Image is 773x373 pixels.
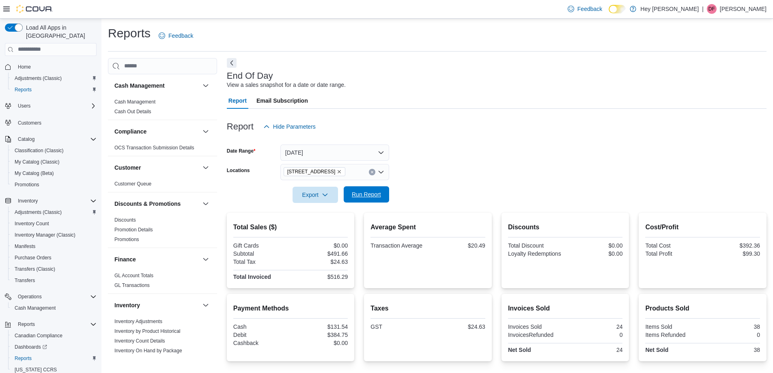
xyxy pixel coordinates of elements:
[114,273,153,278] a: GL Account Totals
[567,332,622,338] div: 0
[11,230,79,240] a: Inventory Manager (Classic)
[114,338,165,344] span: Inventory Count Details
[15,209,62,216] span: Adjustments (Classic)
[108,215,217,248] div: Discounts & Promotions
[567,347,622,353] div: 24
[11,230,97,240] span: Inventory Manager (Classic)
[8,84,100,95] button: Reports
[233,259,289,265] div: Total Tax
[8,241,100,252] button: Manifests
[201,300,211,310] button: Inventory
[114,99,155,105] a: Cash Management
[708,4,715,14] span: DF
[114,82,199,90] button: Cash Management
[114,181,151,187] a: Customer Queue
[292,340,348,346] div: $0.00
[227,71,273,81] h3: End Of Day
[567,250,622,257] div: $0.00
[430,242,485,249] div: $20.49
[337,169,342,174] button: Remove 10311 103 Avenue NW from selection in this group
[114,127,146,136] h3: Compliance
[15,117,97,127] span: Customers
[114,82,165,90] h3: Cash Management
[114,272,153,279] span: GL Account Totals
[11,264,97,274] span: Transfers (Classic)
[15,196,41,206] button: Inventory
[15,147,64,154] span: Classification (Classic)
[11,207,65,217] a: Adjustments (Classic)
[201,163,211,172] button: Customer
[260,119,319,135] button: Hide Parameters
[8,263,100,275] button: Transfers (Classic)
[720,4,767,14] p: [PERSON_NAME]
[2,61,100,73] button: Home
[273,123,316,131] span: Hide Parameters
[2,100,100,112] button: Users
[15,62,34,72] a: Home
[292,259,348,265] div: $24.63
[114,338,165,344] a: Inventory Count Details
[430,323,485,330] div: $24.63
[352,190,381,198] span: Run Report
[15,355,32,362] span: Reports
[704,242,760,249] div: $392.36
[8,302,100,314] button: Cash Management
[11,73,65,83] a: Adjustments (Classic)
[15,319,38,329] button: Reports
[8,252,100,263] button: Purchase Orders
[11,354,97,363] span: Reports
[114,164,141,172] h3: Customer
[645,222,760,232] h2: Cost/Profit
[508,347,531,353] strong: Net Sold
[15,159,60,165] span: My Catalog (Classic)
[15,367,57,373] span: [US_STATE] CCRS
[11,146,67,155] a: Classification (Classic)
[227,122,254,132] h3: Report
[297,187,333,203] span: Export
[108,143,217,156] div: Compliance
[2,195,100,207] button: Inventory
[233,332,289,338] div: Debit
[704,250,760,257] div: $99.30
[15,86,32,93] span: Reports
[108,271,217,293] div: Finance
[2,291,100,302] button: Operations
[18,321,35,328] span: Reports
[114,144,194,151] span: OCS Transaction Submission Details
[15,75,62,82] span: Adjustments (Classic)
[11,342,50,352] a: Dashboards
[645,242,701,249] div: Total Cost
[284,167,346,176] span: 10311 103 Avenue NW
[508,222,623,232] h2: Discounts
[508,250,564,257] div: Loyalty Redemptions
[15,344,47,350] span: Dashboards
[201,254,211,264] button: Finance
[11,276,38,285] a: Transfers
[18,120,41,126] span: Customers
[8,168,100,179] button: My Catalog (Beta)
[114,108,151,115] span: Cash Out Details
[114,227,153,233] a: Promotion Details
[201,127,211,136] button: Compliance
[15,319,97,329] span: Reports
[702,4,704,14] p: |
[256,93,308,109] span: Email Subscription
[8,207,100,218] button: Adjustments (Classic)
[8,179,100,190] button: Promotions
[233,304,348,313] h2: Payment Methods
[227,81,346,89] div: View a sales snapshot for a date or date range.
[15,101,34,111] button: Users
[370,304,485,313] h2: Taxes
[18,64,31,70] span: Home
[108,25,151,41] h1: Reports
[228,93,247,109] span: Report
[114,255,136,263] h3: Finance
[8,218,100,229] button: Inventory Count
[233,222,348,232] h2: Total Sales ($)
[114,319,162,324] a: Inventory Adjustments
[645,332,701,338] div: Items Refunded
[114,301,199,309] button: Inventory
[201,199,211,209] button: Discounts & Promotions
[114,328,181,334] a: Inventory by Product Historical
[293,187,338,203] button: Export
